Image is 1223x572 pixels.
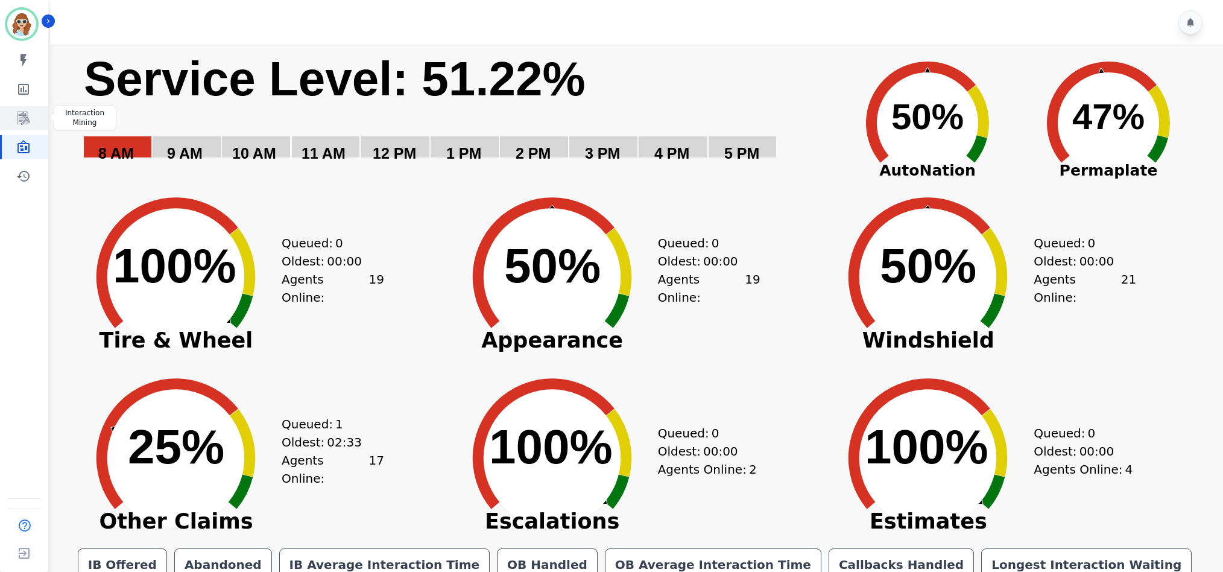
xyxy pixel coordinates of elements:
[282,451,384,488] div: Agents Online:
[71,515,282,527] span: Other Claims
[327,252,362,270] span: 00:00
[373,145,416,162] text: 12 PM
[128,420,224,474] text: 25%
[1034,460,1136,478] div: Agents Online:
[447,515,658,527] span: Escalations
[1072,97,1145,137] text: 47%
[282,270,384,307] div: Agents Online:
[113,239,236,293] text: 100%
[282,252,372,270] div: Oldest:
[1034,252,1124,270] div: Oldest:
[335,234,343,252] span: 0
[282,433,372,451] div: Oldest:
[1079,252,1114,270] span: 00:00
[658,252,748,270] div: Oldest:
[167,145,203,162] text: 9 AM
[447,334,658,346] span: Appearance
[1087,424,1095,442] span: 0
[1034,424,1124,442] div: Queued:
[232,145,276,162] text: 10 AM
[823,334,1034,346] span: Windshield
[302,145,346,162] text: 11 AM
[891,97,964,137] text: 50%
[369,270,384,307] span: 19
[1034,442,1124,460] div: Oldest:
[654,145,689,162] text: 4 PM
[658,460,760,478] div: Agents Online:
[865,420,988,474] text: 100%
[658,234,748,252] div: Queued:
[489,420,613,474] text: 100%
[1121,270,1136,307] span: 21
[1034,270,1136,307] div: Agents Online:
[724,145,759,162] text: 5 PM
[749,460,757,478] span: 2
[83,49,834,179] svg: Service Level: 0%
[658,442,748,460] div: Oldest:
[71,334,282,346] span: Tire & Wheel
[84,52,586,106] text: Service Level: 51.22%
[837,159,1018,182] span: AutoNation
[1087,234,1095,252] span: 0
[327,433,362,451] span: 02:33
[335,415,343,433] span: 1
[823,515,1034,527] span: Estimates
[98,145,134,162] text: 8 AM
[712,424,719,442] span: 0
[703,442,738,460] span: 00:00
[7,10,36,39] img: Bordered avatar
[658,424,748,442] div: Queued:
[1079,442,1114,460] span: 00:00
[516,145,551,162] text: 2 PM
[712,234,719,252] span: 0
[880,239,976,293] text: 50%
[703,252,738,270] span: 00:00
[369,451,384,488] span: 17
[658,270,760,307] div: Agents Online:
[504,239,601,293] text: 50%
[1018,159,1199,182] span: Permaplate
[585,145,620,162] text: 3 PM
[446,145,481,162] text: 1 PM
[282,234,372,252] div: Queued:
[282,415,372,433] div: Queued:
[1034,234,1124,252] div: Queued:
[1125,460,1133,478] span: 4
[745,270,760,307] span: 19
